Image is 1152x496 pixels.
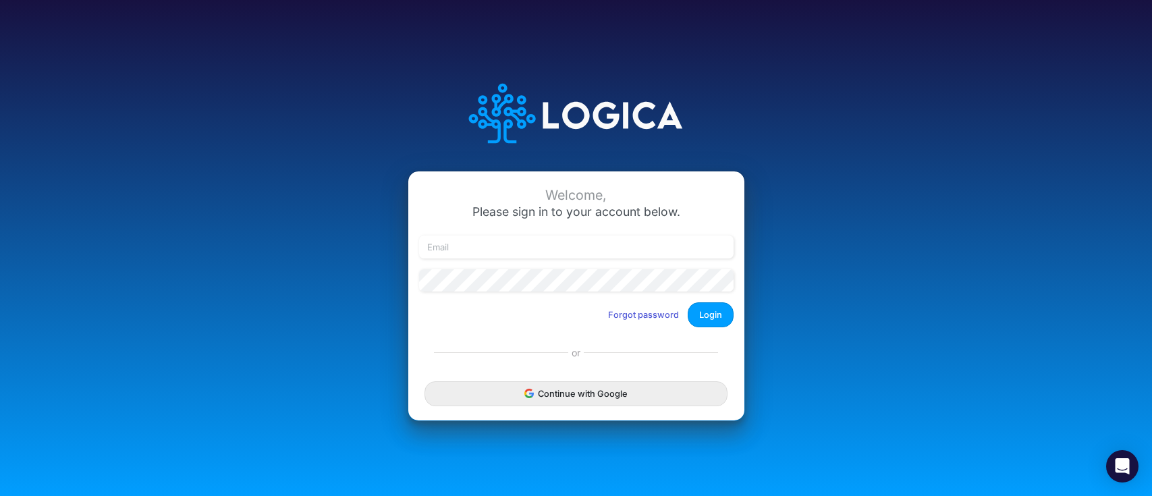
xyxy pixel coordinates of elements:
div: Welcome, [419,188,734,203]
button: Login [688,302,734,327]
span: Please sign in to your account below. [472,204,680,219]
input: Email [419,236,734,258]
button: Forgot password [599,304,688,326]
button: Continue with Google [424,381,727,406]
div: Open Intercom Messenger [1106,450,1139,483]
